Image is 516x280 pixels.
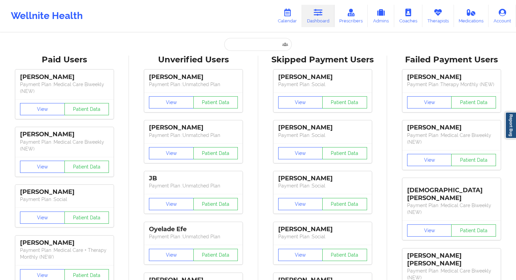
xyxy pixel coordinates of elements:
div: [PERSON_NAME] [149,73,238,81]
a: Report Bug [505,112,516,139]
button: Patient Data [322,96,367,108]
button: View [20,212,65,224]
button: Patient Data [322,147,367,159]
button: View [149,249,194,261]
button: View [149,96,194,108]
button: Patient Data [64,212,109,224]
div: Failed Payment Users [392,55,511,65]
div: Unverified Users [134,55,253,65]
p: Payment Plan : Medical Care + Therapy Monthly (NEW) [20,247,109,260]
button: Patient Data [64,103,109,115]
p: Payment Plan : Social [278,81,367,88]
a: Account [489,5,516,27]
p: Payment Plan : Unmatched Plan [149,132,238,139]
button: Patient Data [193,198,238,210]
p: Payment Plan : Social [278,233,367,240]
div: [PERSON_NAME] [20,239,109,247]
button: Patient Data [322,198,367,210]
a: Medications [454,5,489,27]
div: Oyelade Efe [149,225,238,233]
button: Patient Data [193,96,238,108]
button: View [278,147,323,159]
p: Payment Plan : Unmatched Plan [149,233,238,240]
div: [PERSON_NAME] [20,188,109,196]
p: Payment Plan : Medical Care Biweekly (NEW) [407,132,496,145]
button: Patient Data [193,249,238,261]
div: JB [149,175,238,182]
button: Patient Data [451,224,496,237]
a: Dashboard [302,5,335,27]
div: Skipped Payment Users [263,55,382,65]
p: Payment Plan : Medical Care Biweekly (NEW) [20,139,109,152]
button: View [407,224,452,237]
p: Payment Plan : Therapy Monthly (NEW) [407,81,496,88]
p: Payment Plan : Social [20,196,109,203]
p: Payment Plan : Medical Care Biweekly (NEW) [407,202,496,216]
a: Calendar [273,5,302,27]
p: Payment Plan : Medical Care Biweekly (NEW) [20,81,109,95]
button: View [278,249,323,261]
div: Paid Users [5,55,124,65]
button: View [20,103,65,115]
div: [DEMOGRAPHIC_DATA][PERSON_NAME] [407,181,496,202]
div: [PERSON_NAME] [PERSON_NAME] [407,252,496,267]
button: Patient Data [64,161,109,173]
button: View [278,198,323,210]
p: Payment Plan : Unmatched Plan [149,182,238,189]
a: Admins [368,5,394,27]
a: Therapists [422,5,454,27]
div: [PERSON_NAME] [278,124,367,132]
div: [PERSON_NAME] [20,73,109,81]
div: [PERSON_NAME] [149,124,238,132]
button: View [407,154,452,166]
a: Coaches [394,5,422,27]
button: View [20,161,65,173]
div: [PERSON_NAME] [407,73,496,81]
p: Payment Plan : Unmatched Plan [149,81,238,88]
button: View [278,96,323,108]
button: Patient Data [193,147,238,159]
button: View [149,147,194,159]
div: [PERSON_NAME] [278,225,367,233]
button: Patient Data [322,249,367,261]
p: Payment Plan : Social [278,182,367,189]
div: [PERSON_NAME] [278,73,367,81]
button: View [149,198,194,210]
button: Patient Data [451,96,496,108]
button: Patient Data [451,154,496,166]
div: [PERSON_NAME] [407,124,496,132]
div: [PERSON_NAME] [278,175,367,182]
button: View [407,96,452,108]
p: Payment Plan : Social [278,132,367,139]
div: [PERSON_NAME] [20,131,109,138]
a: Prescribers [335,5,368,27]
